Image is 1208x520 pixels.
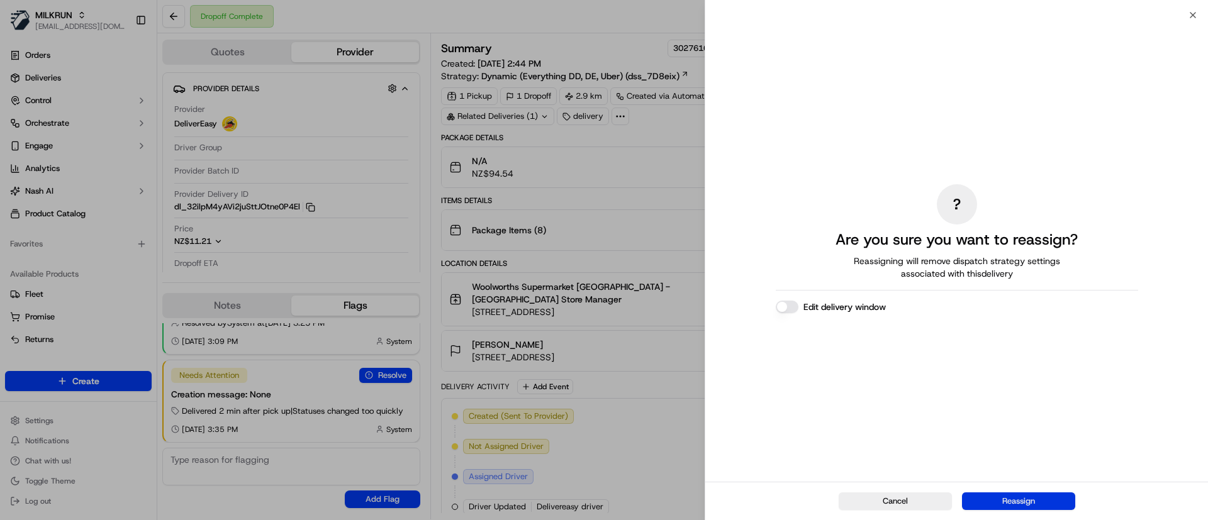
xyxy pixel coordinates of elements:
h2: Are you sure you want to reassign? [836,230,1078,250]
span: Reassigning will remove dispatch strategy settings associated with this delivery [836,255,1078,280]
button: Reassign [962,492,1075,510]
div: ? [937,184,977,224]
label: Edit delivery window [803,301,886,313]
button: Cancel [839,492,952,510]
